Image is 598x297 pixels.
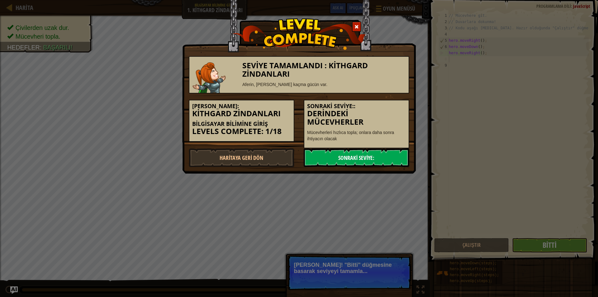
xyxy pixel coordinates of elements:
h5: [PERSON_NAME]: [192,103,291,109]
h3: Kithgard Zindanları [192,109,291,118]
p: Mücevherleri hızlıca topla; onlara daha sonra ihtiyacın olacak [307,129,406,142]
a: Sonraki Seviye: [304,148,409,167]
h3: Levels Complete: 1/18 [192,127,291,136]
h3: Derindeki Mücevherler [307,109,406,126]
div: Aferin, [PERSON_NAME] kaçma gücün var. [242,81,406,88]
a: Haritaya Geri Dön [189,148,294,167]
h5: Bilgisayar Bilimine Giriş [192,121,291,127]
h5: Sonraki Seviye:: [307,103,406,109]
h3: Seviye Tamamlandı : Kithgard Zindanları [242,61,406,78]
img: level_complete.png [232,18,366,50]
img: captain.png [192,62,226,93]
